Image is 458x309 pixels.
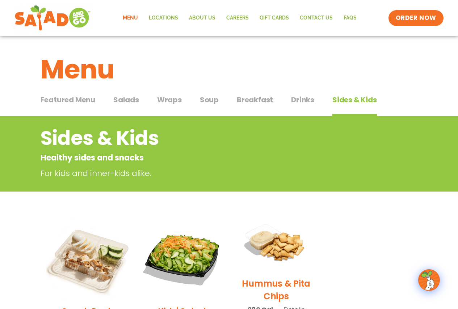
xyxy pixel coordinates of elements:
a: GIFT CARDS [254,10,294,26]
nav: Menu [117,10,362,26]
span: Wraps [157,94,182,105]
a: Locations [143,10,184,26]
a: FAQs [338,10,362,26]
a: ORDER NOW [388,10,444,26]
a: Contact Us [294,10,338,26]
span: Breakfast [237,94,273,105]
img: Product photo for Hummus & Pita Chips [235,216,318,272]
p: Healthy sides and snacks [41,152,360,164]
a: Menu [117,10,143,26]
span: ORDER NOW [396,14,436,22]
a: About Us [184,10,221,26]
div: Tabbed content [41,92,418,116]
img: Product photo for Snack Pack [46,216,130,300]
span: Featured Menu [41,94,95,105]
h2: Sides & Kids [41,124,360,153]
span: Sides & Kids [332,94,377,105]
h1: Menu [41,50,418,89]
span: Drinks [291,94,314,105]
img: new-SAG-logo-768×292 [14,4,91,33]
span: Soup [200,94,219,105]
p: For kids and inner-kids alike. [41,167,363,179]
span: Salads [113,94,139,105]
img: Product photo for Kids’ Salad [140,216,224,300]
a: Careers [221,10,254,26]
h2: Hummus & Pita Chips [235,277,318,302]
img: wpChatIcon [419,270,439,290]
